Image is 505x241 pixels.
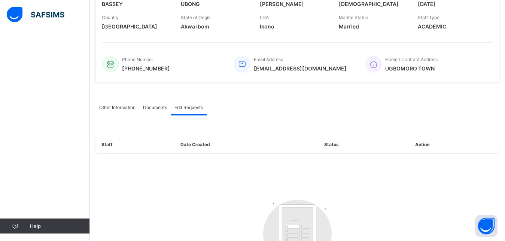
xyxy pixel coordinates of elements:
span: Other Information [99,105,136,110]
span: Help [30,223,89,229]
span: [DATE] [418,1,486,7]
span: LGA [260,15,269,20]
span: ACADEMIC [418,23,486,30]
span: [PERSON_NAME] [260,1,328,7]
tspan: Customers [290,220,299,222]
th: Status [319,136,410,153]
span: Marital Status [339,15,368,20]
span: Country [102,15,119,20]
img: safsims [7,7,64,22]
span: [DEMOGRAPHIC_DATA] [339,1,407,7]
span: State of Origin [181,15,211,20]
span: Akwa ibom [181,23,249,30]
button: Open asap [475,215,498,237]
span: Edit Requests [174,105,203,110]
span: UGBOMORO TOWN [385,65,438,72]
span: Phone Number [122,57,153,62]
span: [PHONE_NUMBER] [122,65,170,72]
span: Ikono [260,23,328,30]
span: Email Address [254,57,283,62]
span: Married [339,23,407,30]
span: BASSEY [102,1,170,7]
span: [GEOGRAPHIC_DATA] [102,23,170,30]
span: UBONG [181,1,249,7]
th: Staff [96,136,175,153]
span: [EMAIL_ADDRESS][DOMAIN_NAME] [254,65,347,72]
span: Documents [143,105,167,110]
span: Staff Type [418,15,439,20]
th: Date Created [175,136,319,153]
th: Action [410,136,499,153]
span: Home / Contract Address [385,57,438,62]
